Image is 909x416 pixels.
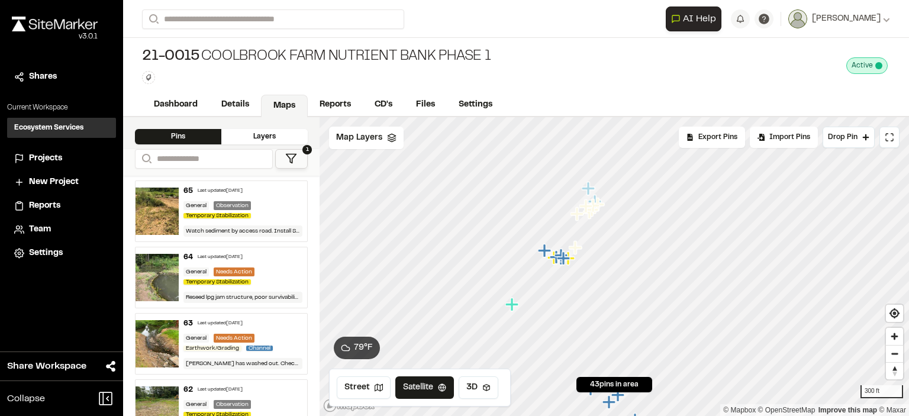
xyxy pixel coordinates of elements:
div: 63 [183,318,193,329]
span: Share Workspace [7,359,86,373]
div: General [183,201,209,210]
span: Zoom out [886,346,903,362]
button: Reset bearing to north [886,362,903,379]
a: Mapbox logo [323,399,375,412]
div: Last updated [DATE] [198,320,243,327]
button: Search [142,9,163,29]
a: Details [209,93,261,116]
button: Edit Tags [142,71,155,84]
div: [PERSON_NAME] has washed out. Check with [PERSON_NAME] on condition if [DEMOGRAPHIC_DATA] until w... [183,358,303,369]
button: [PERSON_NAME] [788,9,890,28]
div: Last updated [DATE] [198,188,243,195]
span: New Project [29,176,79,189]
button: Find my location [886,305,903,322]
span: Import Pins [769,132,810,143]
a: OpenStreetMap [758,406,815,414]
span: Channel [246,346,273,351]
div: Map marker [505,297,521,312]
div: Reseed lpg jam structure, poor survivability. [183,292,303,303]
div: Pins [135,129,221,144]
div: Map marker [550,250,565,265]
div: Map marker [538,243,553,259]
a: Maxar [879,406,906,414]
a: Dashboard [142,93,209,116]
div: Map marker [585,202,601,218]
span: [PERSON_NAME] [812,12,881,25]
div: Map marker [570,207,586,222]
span: Temporary Stabilization [183,213,251,218]
div: Coolbrook Farm Nutrient Bank Phase 1 [142,47,491,66]
div: No pins available to export [679,127,745,148]
div: Last updated [DATE] [198,386,243,394]
span: Team [29,223,51,236]
span: Drop Pin [828,132,858,143]
div: 300 ft [860,385,903,398]
a: Reports [14,199,109,212]
a: New Project [14,176,109,189]
span: Settings [29,247,63,260]
div: Last updated [DATE] [198,254,243,261]
div: Open AI Assistant [666,7,726,31]
span: Export Pins [698,132,737,143]
a: Projects [14,152,109,165]
div: Map marker [569,240,584,256]
div: Map marker [547,250,563,266]
div: Needs Action [214,334,254,343]
img: User [788,9,807,28]
span: Reset bearing to north [886,363,903,379]
span: Earthwork/Grading [183,346,241,351]
img: file [136,188,179,235]
div: Map marker [583,205,598,220]
div: Watch sediment by access road. Install SSF as needed. [183,225,303,237]
a: Mapbox [723,406,756,414]
div: Needs Action [214,267,254,276]
button: Street [337,376,391,399]
button: Zoom in [886,328,903,345]
div: Map marker [555,248,570,263]
a: Settings [14,247,109,260]
div: 65 [183,186,193,196]
img: file [136,320,179,367]
div: Map marker [582,181,597,196]
a: Team [14,223,109,236]
a: Files [404,93,447,116]
span: Map Layers [336,131,382,144]
div: Map marker [611,388,627,403]
span: AI Help [683,12,716,26]
div: Map marker [584,382,599,397]
button: 1 [275,149,308,169]
span: 21-0015 [142,47,199,66]
div: Map marker [591,197,607,212]
div: Map marker [602,395,618,410]
p: Current Workspace [7,102,116,113]
div: 62 [183,385,193,395]
span: 1 [302,145,312,154]
h3: Ecosystem Services [14,122,83,133]
span: Collapse [7,392,45,406]
span: Temporary Stabilization [183,279,251,285]
a: CD's [363,93,404,116]
span: Shares [29,70,57,83]
div: Map marker [586,198,602,214]
span: 79 ° F [354,341,373,354]
span: Projects [29,152,62,165]
span: 43 pins in area [590,379,639,390]
div: 64 [183,252,193,263]
div: Layers [221,129,308,144]
button: 3D [459,376,498,399]
span: Reports [29,199,60,212]
button: Open AI Assistant [666,7,721,31]
button: 79°F [334,337,380,359]
span: Active [852,60,873,71]
a: Map feedback [818,406,877,414]
a: Settings [447,93,504,116]
div: Map marker [579,199,595,214]
div: Map marker [557,251,572,266]
div: Oh geez...please don't... [12,31,98,42]
a: Shares [14,70,109,83]
div: Import Pins into your project [750,127,818,148]
div: General [183,334,209,343]
div: Observation [214,201,251,210]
